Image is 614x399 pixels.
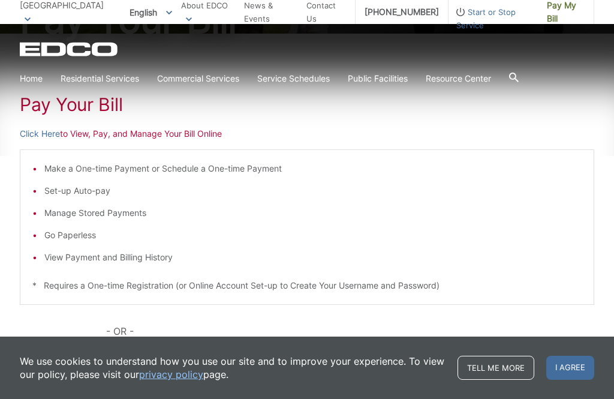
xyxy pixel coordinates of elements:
span: English [121,2,181,22]
p: * Requires a One-time Registration (or Online Account Set-up to Create Your Username and Password) [32,279,582,292]
a: Home [20,72,43,85]
a: EDCD logo. Return to the homepage. [20,42,119,56]
li: Set-up Auto-pay [44,184,582,197]
a: Commercial Services [157,72,239,85]
li: Make a One-time Payment or Schedule a One-time Payment [44,162,582,175]
li: View Payment and Billing History [44,251,582,264]
a: Service Schedules [257,72,330,85]
h1: Pay Your Bill [20,94,594,115]
li: Go Paperless [44,229,582,242]
li: Manage Stored Payments [44,206,582,220]
a: Public Facilities [348,72,408,85]
a: Click Here [20,127,60,140]
p: We use cookies to understand how you use our site and to improve your experience. To view our pol... [20,355,446,381]
a: privacy policy [139,368,203,381]
a: Residential Services [61,72,139,85]
p: to View, Pay, and Manage Your Bill Online [20,127,594,140]
p: - OR - [106,323,594,340]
